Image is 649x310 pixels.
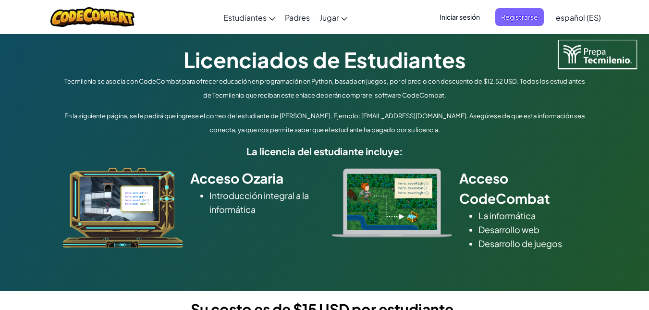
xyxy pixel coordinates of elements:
font: La licencia del estudiante incluye: [246,145,403,157]
font: español (ES) [556,12,601,23]
font: Estudiantes [223,12,267,23]
a: Jugar [315,4,352,30]
font: Padres [285,12,310,23]
a: español (ES) [551,4,606,30]
font: Acceso Ozaria [190,170,283,186]
font: Desarrollo web [478,224,539,235]
font: Desarrollo de juegos [478,238,562,249]
font: Licenciados de Estudiantes [184,46,466,73]
font: Registrarse [501,12,538,21]
img: type_real_code.png [332,168,452,237]
button: Iniciar sesión [434,8,486,26]
img: Logotipo de CodeCombat [50,7,135,27]
font: Acceso CodeCombat [459,170,550,207]
font: Introducción integral a la informática [209,190,309,215]
a: Estudiantes [219,4,280,30]
font: Jugar [319,12,339,23]
button: Registrarse [495,8,544,26]
font: Tecmilenio se asocia con CodeCombat para ofrecer educación en programación en Python, basada en j... [64,77,585,99]
img: ozaria_acodus.png [63,168,183,248]
font: Iniciar sesión [440,12,480,21]
font: La informática [478,210,536,221]
a: Padres [280,4,315,30]
font: En la siguiente página, se le pedirá que ingrese el correo del estudiante de [PERSON_NAME]. Ejemp... [64,112,585,134]
img: Logotipo de Tecmilenio [558,40,637,69]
